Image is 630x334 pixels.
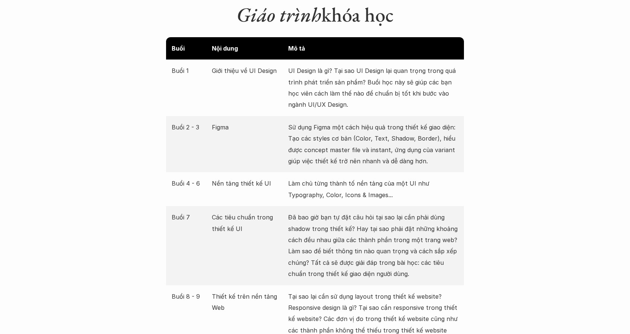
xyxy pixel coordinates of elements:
[172,291,208,302] p: Buổi 8 - 9
[212,65,285,76] p: Giới thiệu về UI Design
[288,178,458,200] p: Làm chủ từng thành tố nền tảng của một UI như Typography, Color, Icons & Images...
[288,45,305,52] strong: Mô tả
[288,212,458,279] p: Đã bao giờ bạn tự đặt câu hỏi tại sao lại cần phải dùng shadow trong thiết kế? Hay tại sao phải đ...
[172,178,208,189] p: Buổi 4 - 6
[212,212,285,234] p: Các tiêu chuẩn trong thiết kế UI
[212,45,238,52] strong: Nội dung
[172,122,208,133] p: Buổi 2 - 3
[166,3,464,27] h1: khóa học
[212,122,285,133] p: Figma
[288,122,458,167] p: Sử dụng Figma một cách hiệu quả trong thiết kế giao diện: Tạo các styles cơ bản (Color, Text, Sha...
[172,212,208,223] p: Buổi 7
[212,178,285,189] p: Nền tảng thiết kế UI
[172,45,185,52] strong: Buổi
[288,65,458,110] p: UI Design là gì? Tại sao UI Design lại quan trọng trong quá trình phát triển sản phẩm? Buổi học n...
[172,65,208,76] p: Buổi 1
[236,1,321,28] em: Giáo trình
[212,291,285,314] p: Thiết kế trên nền tảng Web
